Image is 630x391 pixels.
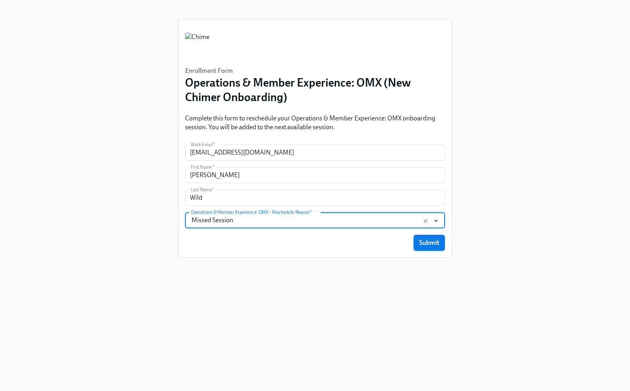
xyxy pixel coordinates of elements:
[185,75,445,104] h3: Operations & Member Experience: OMX (New Chimer Onboarding)
[185,33,210,57] img: Chime
[185,114,445,132] p: Complete this form to reschedule your Operations & Member Experience: OMX onboarding session. You...
[421,216,430,226] button: Clear
[430,215,442,227] button: Open
[419,239,439,247] span: Submit
[414,235,445,251] button: Submit
[185,66,445,75] h6: Enrollment Form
